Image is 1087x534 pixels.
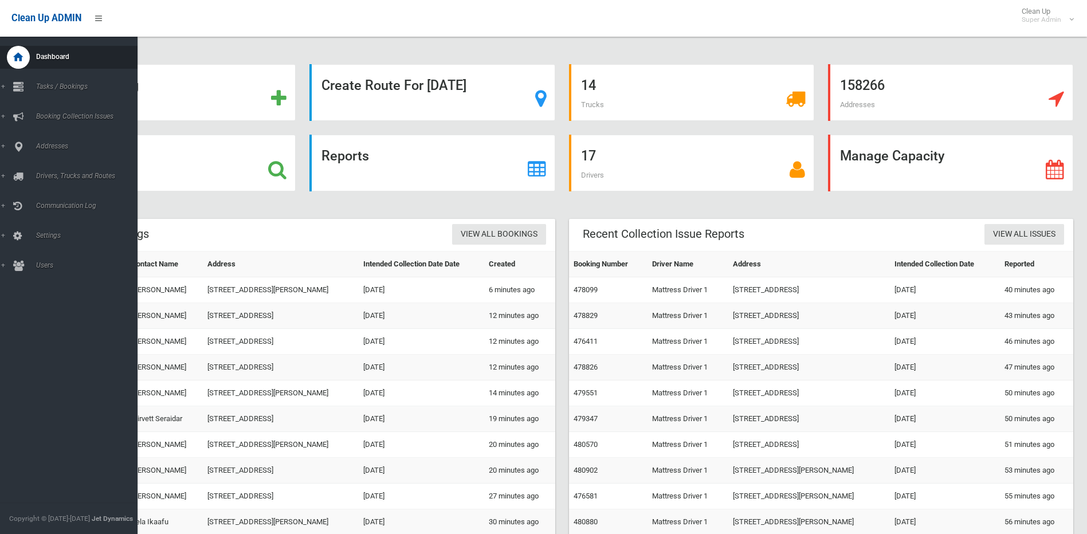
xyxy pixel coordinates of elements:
span: Tasks / Bookings [33,83,146,91]
td: 46 minutes ago [1000,329,1073,355]
strong: 14 [581,77,596,93]
a: 480570 [574,440,598,449]
strong: Reports [321,148,369,164]
span: Clean Up [1016,7,1073,24]
span: Drivers, Trucks and Routes [33,172,146,180]
th: Intended Collection Date [890,252,1000,277]
td: Mattress Driver 1 [648,484,728,509]
td: [STREET_ADDRESS] [728,432,890,458]
a: View All Bookings [452,224,546,245]
td: [STREET_ADDRESS] [203,355,358,380]
span: Dashboard [33,53,146,61]
td: [PERSON_NAME] [127,484,203,509]
td: 19 minutes ago [484,406,555,432]
td: [DATE] [359,484,485,509]
td: [STREET_ADDRESS] [728,380,890,406]
a: Manage Capacity [828,135,1073,191]
strong: 158266 [840,77,885,93]
td: [PERSON_NAME] [127,277,203,303]
span: Clean Up ADMIN [11,13,81,23]
td: [STREET_ADDRESS] [203,458,358,484]
td: [STREET_ADDRESS] [728,406,890,432]
td: Mattress Driver 1 [648,432,728,458]
strong: Create Route For [DATE] [321,77,466,93]
strong: Jet Dynamics [92,515,133,523]
td: [DATE] [359,380,485,406]
small: Super Admin [1022,15,1061,24]
td: 43 minutes ago [1000,303,1073,329]
header: Recent Collection Issue Reports [569,223,758,245]
a: Add Booking [50,64,296,121]
td: [STREET_ADDRESS] [203,329,358,355]
td: 51 minutes ago [1000,432,1073,458]
td: [STREET_ADDRESS] [728,329,890,355]
td: [STREET_ADDRESS][PERSON_NAME] [203,380,358,406]
span: Addresses [33,142,146,150]
td: Mattress Driver 1 [648,380,728,406]
td: [DATE] [890,329,1000,355]
td: [PERSON_NAME] [127,303,203,329]
th: Reported [1000,252,1073,277]
a: 17 Drivers [569,135,814,191]
td: [PERSON_NAME] [127,432,203,458]
td: 50 minutes ago [1000,406,1073,432]
td: [DATE] [890,380,1000,406]
td: [DATE] [359,432,485,458]
td: [PERSON_NAME] [127,329,203,355]
td: [DATE] [890,458,1000,484]
td: [STREET_ADDRESS][PERSON_NAME] [203,277,358,303]
td: 12 minutes ago [484,303,555,329]
a: 476411 [574,337,598,345]
td: [PERSON_NAME] [127,355,203,380]
strong: Manage Capacity [840,148,944,164]
td: [DATE] [890,277,1000,303]
td: [DATE] [890,432,1000,458]
td: [STREET_ADDRESS] [728,355,890,380]
td: [DATE] [359,303,485,329]
a: 479347 [574,414,598,423]
a: Search [50,135,296,191]
td: [DATE] [359,406,485,432]
th: Contact Name [127,252,203,277]
a: 476581 [574,492,598,500]
th: Address [203,252,358,277]
td: [STREET_ADDRESS][PERSON_NAME] [203,432,358,458]
td: [STREET_ADDRESS] [203,406,358,432]
td: 12 minutes ago [484,355,555,380]
a: 478829 [574,311,598,320]
td: Mattress Driver 1 [648,355,728,380]
td: [DATE] [359,329,485,355]
td: [STREET_ADDRESS] [728,303,890,329]
td: [DATE] [359,277,485,303]
th: Driver Name [648,252,728,277]
td: 53 minutes ago [1000,458,1073,484]
a: 158266 Addresses [828,64,1073,121]
span: Drivers [581,171,604,179]
td: Mattress Driver 1 [648,303,728,329]
td: [PERSON_NAME] [127,380,203,406]
span: Settings [33,231,146,239]
td: Mattress Driver 1 [648,329,728,355]
span: Communication Log [33,202,146,210]
a: Create Route For [DATE] [309,64,555,121]
th: Address [728,252,890,277]
strong: 17 [581,148,596,164]
a: 480880 [574,517,598,526]
span: Copyright © [DATE]-[DATE] [9,515,90,523]
td: [DATE] [890,484,1000,509]
td: 27 minutes ago [484,484,555,509]
td: [PERSON_NAME] [127,458,203,484]
a: 478826 [574,363,598,371]
td: 20 minutes ago [484,458,555,484]
th: Intended Collection Date Date [359,252,485,277]
a: 480902 [574,466,598,474]
td: Mattress Driver 1 [648,277,728,303]
td: 20 minutes ago [484,432,555,458]
td: Mirvett Seraidar [127,406,203,432]
td: Mattress Driver 1 [648,406,728,432]
td: [STREET_ADDRESS] [203,484,358,509]
span: Users [33,261,146,269]
td: 47 minutes ago [1000,355,1073,380]
span: Booking Collection Issues [33,112,146,120]
td: [STREET_ADDRESS] [203,303,358,329]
